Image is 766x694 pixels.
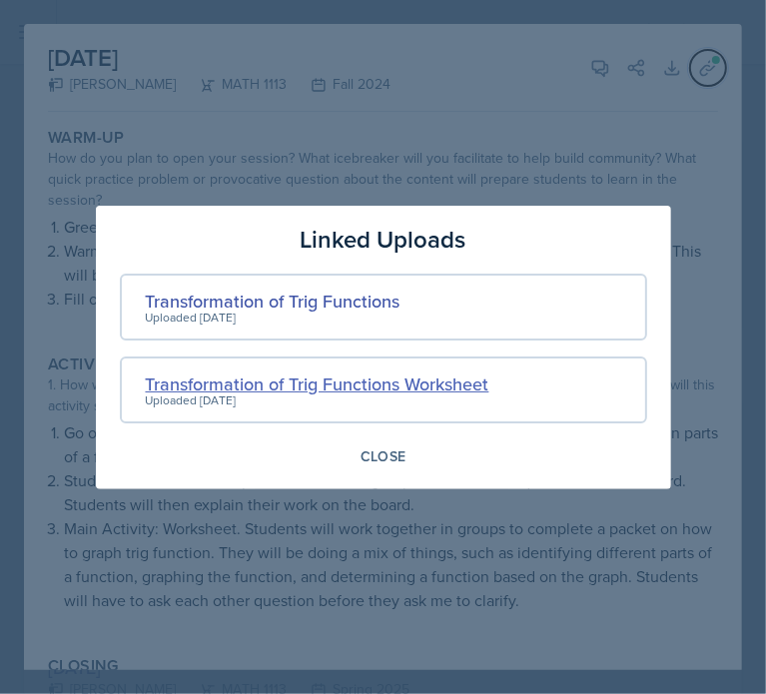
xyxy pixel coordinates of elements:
[301,222,466,258] h3: Linked Uploads
[348,439,419,473] button: Close
[361,448,406,464] div: Close
[146,370,489,397] div: Transformation of Trig Functions Worksheet
[146,391,489,409] div: Uploaded [DATE]
[146,309,400,327] div: Uploaded [DATE]
[146,288,400,315] div: Transformation of Trig Functions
